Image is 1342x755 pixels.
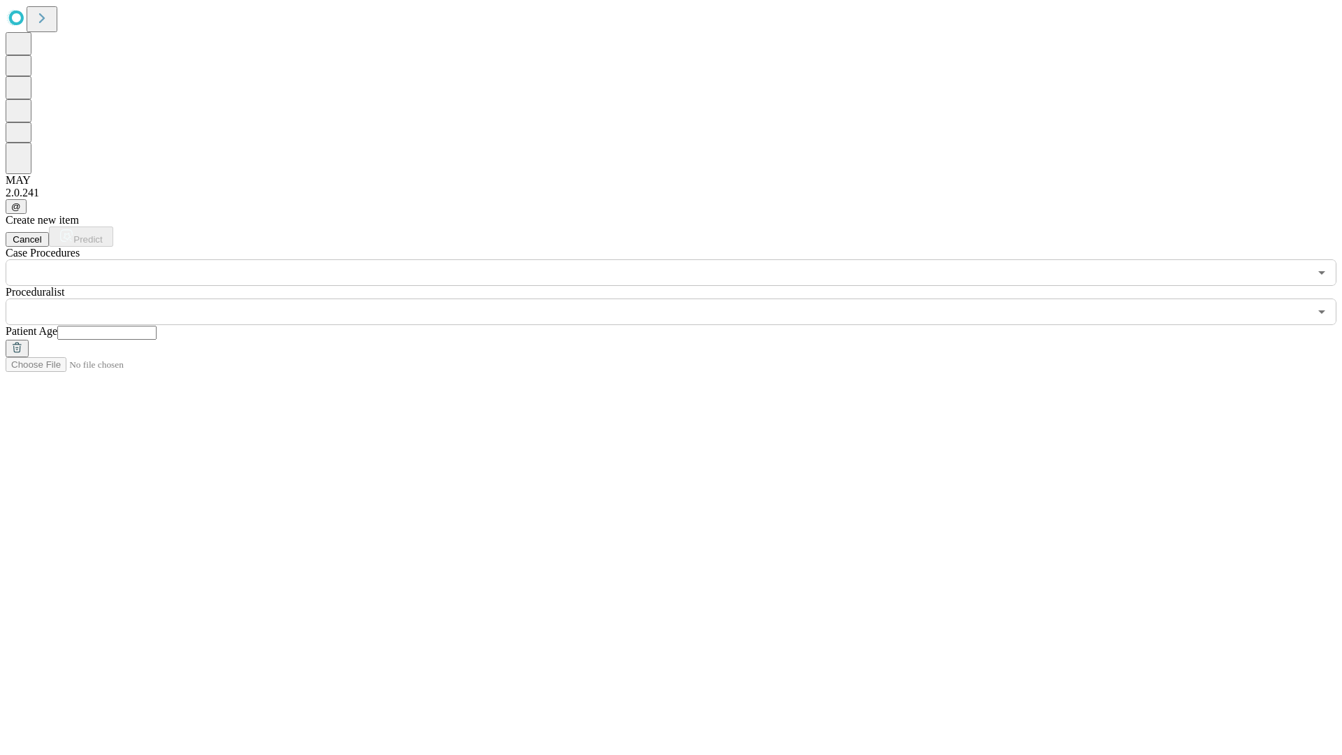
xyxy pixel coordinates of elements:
[6,325,57,337] span: Patient Age
[6,232,49,247] button: Cancel
[13,234,42,245] span: Cancel
[6,187,1336,199] div: 2.0.241
[6,174,1336,187] div: MAY
[1312,263,1332,282] button: Open
[6,286,64,298] span: Proceduralist
[49,226,113,247] button: Predict
[6,199,27,214] button: @
[6,214,79,226] span: Create new item
[73,234,102,245] span: Predict
[6,247,80,259] span: Scheduled Procedure
[11,201,21,212] span: @
[1312,302,1332,322] button: Open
